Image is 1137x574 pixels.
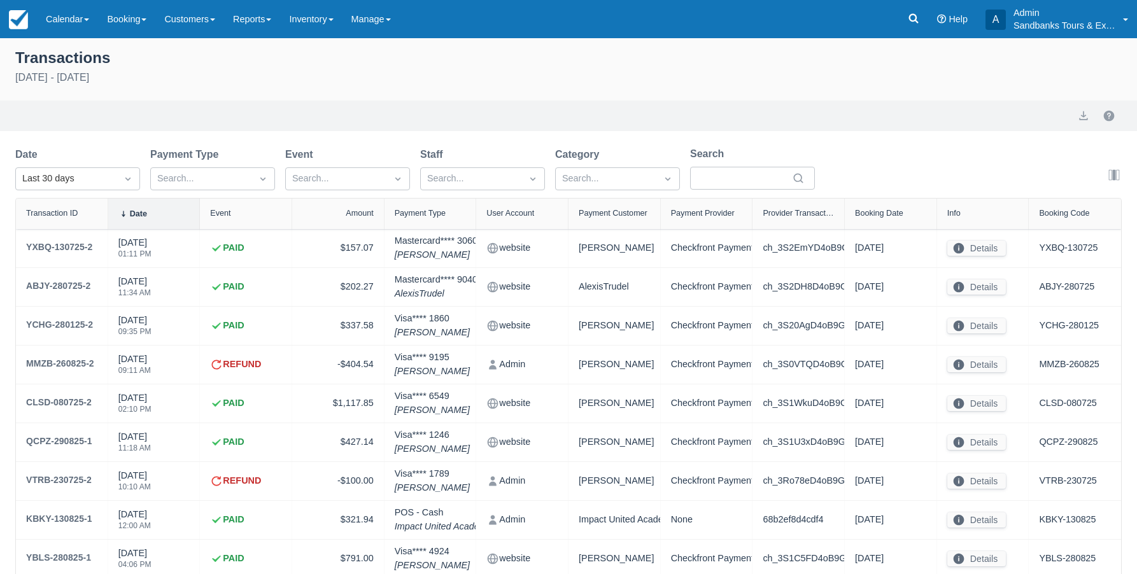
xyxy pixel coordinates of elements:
[1039,435,1098,449] a: QCPZ-290825
[302,356,374,374] div: -$404.54
[671,472,742,490] div: Checkfront Payments
[671,433,742,451] div: Checkfront Payments
[257,172,269,185] span: Dropdown icon
[1039,513,1096,527] a: KBKY-130825
[395,326,470,340] em: [PERSON_NAME]
[486,278,558,296] div: website
[395,442,470,456] em: [PERSON_NAME]
[122,172,134,185] span: Dropdown icon
[763,433,834,451] div: ch_3S1U3xD4oB9Gbrmp2N1E1KFP
[763,278,834,296] div: ch_3S2DH8D4oB9Gbrmp1PrMsKLk
[579,209,647,218] div: Payment Customer
[947,435,1006,450] button: Details
[555,147,604,162] label: Category
[763,239,834,257] div: ch_3S2EmYD4oB9Gbrmp1uizdEKI
[395,248,477,262] em: [PERSON_NAME]
[763,511,834,529] div: 68b2ef8d4cdf4
[763,317,834,335] div: ch_3S20AgD4oB9Gbrmp2yLQqpBG
[1039,474,1096,488] a: VTRB-230725
[763,356,834,374] div: ch_3S0VTQD4oB9Gbrmp0VCHMZut_r2
[855,433,926,451] div: [DATE]
[118,289,151,297] div: 11:34 AM
[671,239,742,257] div: Checkfront Payments
[118,314,152,343] div: [DATE]
[118,353,151,382] div: [DATE]
[302,278,374,296] div: $202.27
[26,395,92,410] div: CLSD-080725-2
[855,356,926,374] div: [DATE]
[302,550,374,568] div: $791.00
[395,506,491,533] div: POS - Cash
[855,550,926,568] div: [DATE]
[579,278,650,296] div: AlexisTrudel
[26,239,92,255] div: YXBQ-130725-2
[763,472,834,490] div: ch_3Ro78eD4oB9Gbrmp2ZCS1GCO_r2
[1039,358,1099,372] a: MMZB-260825
[118,405,152,413] div: 02:10 PM
[26,433,92,451] a: QCPZ-290825-1
[1039,241,1098,255] a: YXBQ-130725
[486,239,558,257] div: website
[763,395,834,412] div: ch_3S1WkuD4oB9Gbrmp1TXYf8aq
[855,278,926,296] div: [DATE]
[1013,6,1115,19] p: Admin
[947,318,1006,333] button: Details
[302,511,374,529] div: $321.94
[118,444,151,452] div: 11:18 AM
[420,147,448,162] label: Staff
[947,209,961,218] div: Info
[130,209,147,218] div: Date
[223,552,244,566] strong: PAID
[1039,552,1096,566] a: YBLS-280825
[223,513,244,527] strong: PAID
[302,239,374,257] div: $157.07
[1039,396,1096,410] a: CLSD-080725
[690,146,729,162] label: Search
[118,508,151,537] div: [DATE]
[486,209,534,218] div: User Account
[671,550,742,568] div: Checkfront Payments
[855,395,926,412] div: [DATE]
[855,239,926,257] div: [DATE]
[395,481,470,495] em: [PERSON_NAME]
[947,512,1006,528] button: Details
[223,396,244,410] strong: PAID
[302,317,374,335] div: $337.58
[855,209,903,218] div: Booking Date
[763,550,834,568] div: ch_3S1C5FD4oB9Gbrmp0i78WvLb
[579,317,650,335] div: [PERSON_NAME]
[947,241,1006,256] button: Details
[118,275,151,304] div: [DATE]
[346,209,373,218] div: Amount
[26,356,94,374] a: MMZB-260825-2
[26,511,92,529] a: KBKY-130825-1
[947,551,1006,566] button: Details
[947,357,1006,372] button: Details
[26,239,92,257] a: YXBQ-130725-2
[1013,19,1115,32] p: Sandbanks Tours & Experiences
[118,430,151,459] div: [DATE]
[486,317,558,335] div: website
[22,172,110,186] div: Last 30 days
[579,356,650,374] div: [PERSON_NAME]
[395,234,477,262] div: Mastercard **** 3060
[671,395,742,412] div: Checkfront Payments
[26,209,78,218] div: Transaction ID
[118,328,152,335] div: 09:35 PM
[26,278,90,293] div: ABJY-280725-2
[392,172,404,185] span: Dropdown icon
[661,172,674,185] span: Dropdown icon
[26,550,91,565] div: YBLS-280825-1
[947,279,1006,295] button: Details
[1039,209,1089,218] div: Booking Code
[579,472,650,490] div: [PERSON_NAME]
[486,395,558,412] div: website
[395,209,446,218] div: Payment Type
[395,273,477,300] div: Mastercard **** 9040
[579,433,650,451] div: [PERSON_NAME]
[395,365,470,379] em: [PERSON_NAME]
[210,209,230,218] div: Event
[526,172,539,185] span: Dropdown icon
[118,522,151,529] div: 12:00 AM
[395,559,470,573] em: [PERSON_NAME]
